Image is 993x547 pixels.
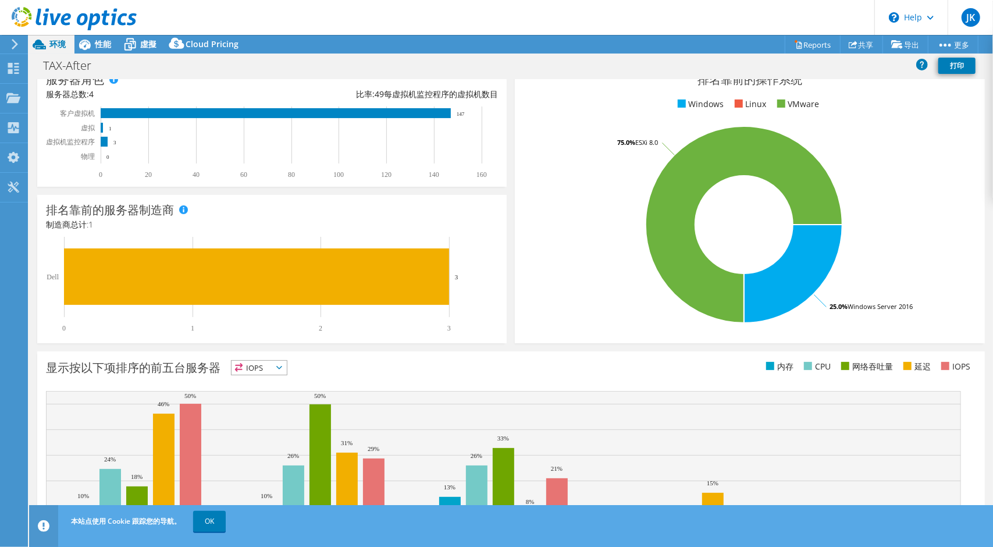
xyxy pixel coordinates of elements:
text: Dell [47,273,59,281]
text: 2 [319,324,322,332]
span: IOPS [232,361,287,375]
a: 打印 [938,58,976,74]
text: 0 [62,324,66,332]
span: 49 [375,88,384,100]
li: VMware [774,98,820,111]
span: 4 [89,88,94,100]
text: 21% [551,465,563,472]
span: 性能 [95,38,111,49]
text: 24% [104,456,116,463]
text: 1 [109,126,112,132]
a: 导出 [882,35,928,54]
text: 33% [497,435,509,442]
a: OK [193,511,226,532]
h3: 排名靠前的服务器制造商 [46,204,174,216]
tspan: 25.0% [830,302,848,311]
h4: 制造商总计: [46,218,498,231]
text: 10% [261,492,272,499]
span: Cloud Pricing [186,38,239,49]
text: 0 [106,154,109,160]
span: 1 [88,219,93,230]
text: 10% [77,492,89,499]
text: 29% [368,445,379,452]
text: 3 [447,324,451,332]
text: 80 [288,171,295,179]
span: 环境 [49,38,66,49]
text: 31% [341,439,353,446]
text: 客户虚拟机 [60,109,95,118]
text: 虚拟 [81,124,95,132]
li: 网络吞吐量 [838,360,893,373]
div: 比率: 每虚拟机监控程序的虚拟机数目 [272,88,499,101]
h3: 服务器角色 [46,73,104,86]
h1: TAX-After [38,59,109,72]
text: 物理 [81,152,95,161]
li: Linux [732,98,767,111]
text: 120 [381,171,391,179]
text: 26% [287,452,299,459]
li: 内存 [763,360,793,373]
svg: \n [889,12,899,23]
text: 50% [314,392,326,399]
text: 26% [471,452,482,459]
text: 1 [191,324,194,332]
li: Windows [675,98,724,111]
text: 50% [184,392,196,399]
text: 18% [131,473,143,480]
li: 延迟 [901,360,931,373]
text: 140 [429,171,439,179]
span: 虛擬 [140,38,156,49]
text: 60 [240,171,247,179]
text: 15% [707,479,718,486]
li: CPU [801,360,831,373]
text: 虚拟机监控程序 [46,138,95,146]
li: IOPS [938,360,970,373]
text: 3 [113,140,116,145]
a: Reports [785,35,841,54]
text: 20 [145,171,152,179]
tspan: ESXi 8.0 [635,138,658,147]
text: 40 [193,171,200,179]
text: 8% [526,498,535,505]
text: 160 [476,171,487,179]
a: 共享 [840,35,883,54]
a: 更多 [928,35,978,54]
text: 3 [455,273,458,280]
text: 100 [333,171,344,179]
span: 本站点使用 Cookie 跟踪您的导航。 [71,516,181,526]
text: 147 [457,111,465,117]
tspan: Windows Server 2016 [848,302,913,311]
text: 13% [444,484,455,491]
div: 服务器总数: [46,88,272,101]
span: JK [962,8,980,27]
text: 0 [99,171,102,179]
tspan: 75.0% [617,138,635,147]
h3: 排名靠前的操作系统 [524,73,976,86]
text: 46% [158,400,169,407]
